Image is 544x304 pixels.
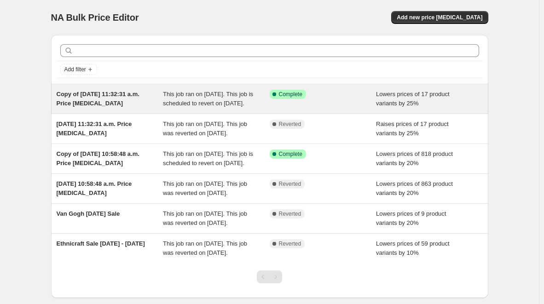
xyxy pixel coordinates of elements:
span: This job ran on [DATE]. This job was reverted on [DATE]. [163,180,247,196]
span: This job ran on [DATE]. This job is scheduled to revert on [DATE]. [163,150,253,166]
span: This job ran on [DATE]. This job was reverted on [DATE]. [163,120,247,137]
span: NA Bulk Price Editor [51,12,139,23]
span: Lowers prices of 59 product variants by 10% [376,240,450,256]
button: Add new price [MEDICAL_DATA] [391,11,488,24]
span: Van Gogh [DATE] Sale [57,210,120,217]
button: Add filter [60,64,97,75]
span: Reverted [279,120,301,128]
span: Lowers prices of 9 product variants by 20% [376,210,446,226]
span: [DATE] 11:32:31 a.m. Price [MEDICAL_DATA] [57,120,132,137]
span: Reverted [279,180,301,188]
span: This job ran on [DATE]. This job was reverted on [DATE]. [163,240,247,256]
span: Complete [279,150,302,158]
span: Reverted [279,210,301,218]
span: Complete [279,91,302,98]
span: Ethnicraft Sale [DATE] - [DATE] [57,240,145,247]
span: Lowers prices of 17 product variants by 25% [376,91,450,107]
span: Add filter [64,66,86,73]
span: Copy of [DATE] 11:32:31 a.m. Price [MEDICAL_DATA] [57,91,139,107]
nav: Pagination [257,270,282,283]
span: Add new price [MEDICAL_DATA] [397,14,482,21]
span: [DATE] 10:58:48 a.m. Price [MEDICAL_DATA] [57,180,132,196]
span: Lowers prices of 818 product variants by 20% [376,150,453,166]
span: Reverted [279,240,301,247]
span: This job ran on [DATE]. This job is scheduled to revert on [DATE]. [163,91,253,107]
span: Raises prices of 17 product variants by 25% [376,120,449,137]
span: Copy of [DATE] 10:58:48 a.m. Price [MEDICAL_DATA] [57,150,139,166]
span: Lowers prices of 863 product variants by 20% [376,180,453,196]
span: This job ran on [DATE]. This job was reverted on [DATE]. [163,210,247,226]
